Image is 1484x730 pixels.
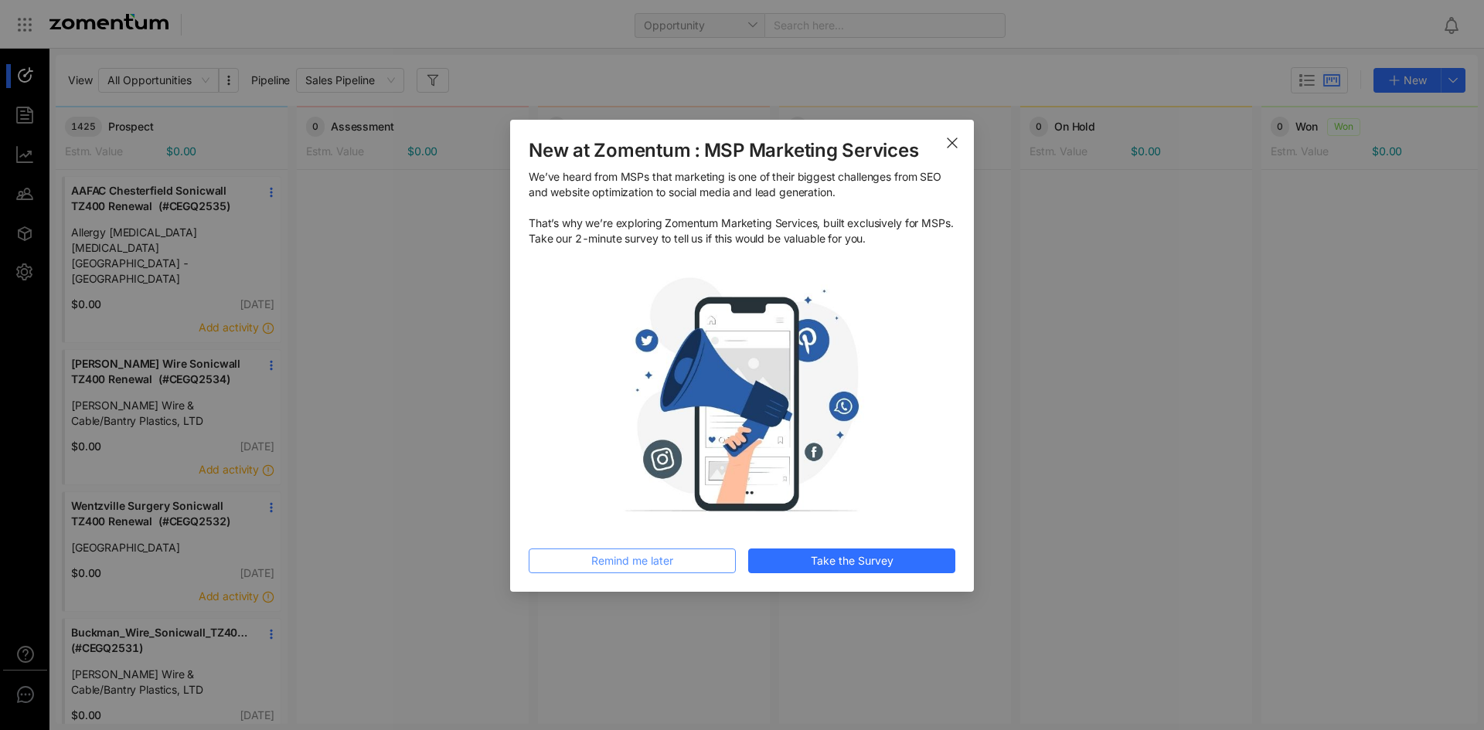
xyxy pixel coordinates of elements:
button: Take the Survey [748,548,955,573]
img: mobile-mark.jpg [529,259,955,531]
span: Remind me later [591,552,673,569]
span: We’ve heard from MSPs that marketing is one of their biggest challenges from SEO and website opti... [529,169,955,246]
button: Close [931,120,974,163]
button: Remind me later [529,548,736,573]
span: Take the Survey [811,552,893,569]
span: New at Zomentum : MSP Marketing Services [529,138,955,163]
